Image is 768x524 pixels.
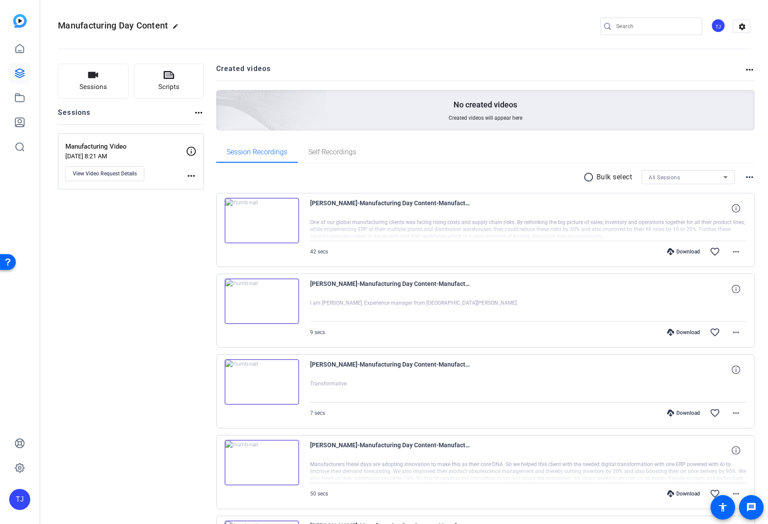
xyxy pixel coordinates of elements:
[13,14,27,28] img: blue-gradient.svg
[134,64,204,99] button: Scripts
[193,107,204,118] mat-icon: more_horiz
[310,410,325,416] span: 7 secs
[73,170,137,177] span: View Video Request Details
[186,171,196,181] mat-icon: more_horiz
[731,327,741,338] mat-icon: more_horiz
[718,502,728,513] mat-icon: accessibility
[310,198,472,219] span: [PERSON_NAME]-Manufacturing Day Content-Manufacturing Video-1757607843994-webcam
[649,175,680,181] span: All Sessions
[746,502,757,513] mat-icon: message
[310,329,325,335] span: 9 secs
[310,491,328,497] span: 50 secs
[227,149,287,156] span: Session Recordings
[733,20,751,33] mat-icon: settings
[710,408,720,418] mat-icon: favorite_border
[583,172,597,182] mat-icon: radio_button_unchecked
[225,278,299,324] img: thumb-nail
[65,166,144,181] button: View Video Request Details
[454,100,517,110] p: No created videos
[58,20,168,31] span: Manufacturing Day Content
[65,153,186,160] p: [DATE] 8:21 AM
[310,440,472,461] span: [PERSON_NAME]-Manufacturing Day Content-Manufacturing Video-1757607121563-webcam
[310,278,472,299] span: [PERSON_NAME]-Manufacturing Day Content-Manufacturing Video-1757607590866-webcam
[58,64,129,99] button: Sessions
[710,327,720,338] mat-icon: favorite_border
[449,114,522,121] span: Created videos will appear here
[310,249,328,255] span: 42 secs
[216,64,745,81] h2: Created videos
[731,408,741,418] mat-icon: more_horiz
[65,142,186,152] p: Manufacturing Video
[225,440,299,485] img: thumb-nail
[225,198,299,243] img: thumb-nail
[225,359,299,405] img: thumb-nail
[710,488,720,499] mat-icon: favorite_border
[118,3,327,193] img: Creted videos background
[731,246,741,257] mat-icon: more_horiz
[711,18,725,33] div: TJ
[663,329,704,336] div: Download
[597,172,632,182] p: Bulk select
[158,82,179,92] span: Scripts
[310,359,472,380] span: [PERSON_NAME]-Manufacturing Day Content-Manufacturing Video-1757607368225-webcam
[663,490,704,497] div: Download
[616,21,695,32] input: Search
[710,246,720,257] mat-icon: favorite_border
[744,172,755,182] mat-icon: more_horiz
[308,149,356,156] span: Self Recordings
[663,248,704,255] div: Download
[79,82,107,92] span: Sessions
[731,488,741,499] mat-icon: more_horiz
[744,64,755,75] mat-icon: more_horiz
[172,23,183,34] mat-icon: edit
[663,410,704,417] div: Download
[711,18,726,34] ngx-avatar: Tyler Jackson
[58,107,91,124] h2: Sessions
[9,489,30,510] div: TJ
